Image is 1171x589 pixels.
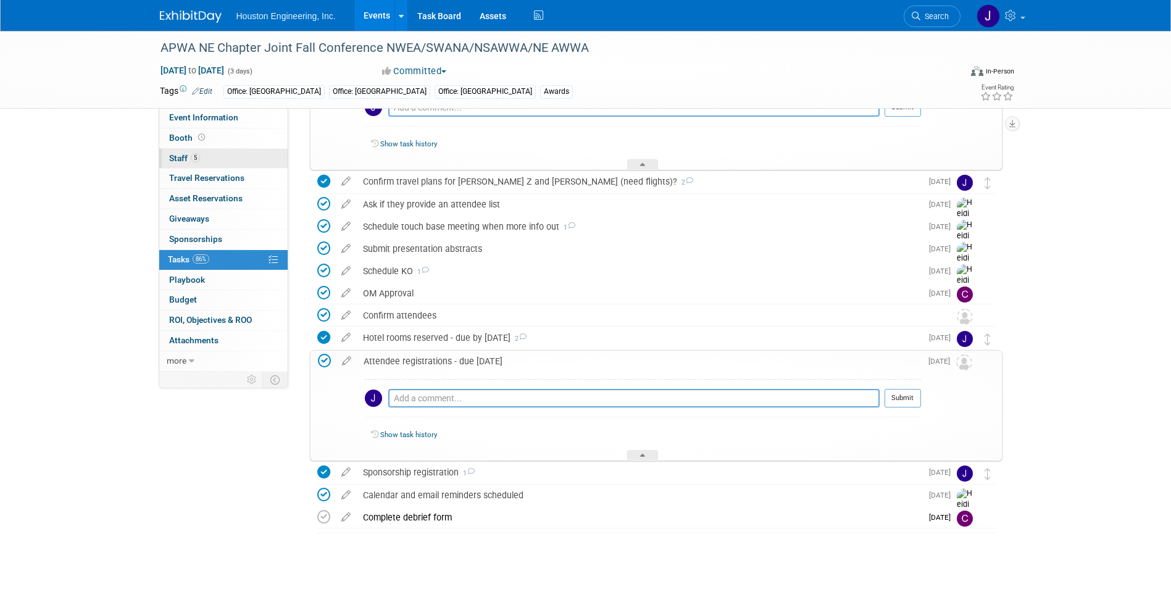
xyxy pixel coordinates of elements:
a: edit [335,467,357,478]
span: Houston Engineering, Inc. [236,11,336,21]
td: Toggle Event Tabs [262,372,288,388]
span: Search [920,12,949,21]
div: Calendar and email reminders scheduled [357,485,922,506]
button: Submit [885,389,921,407]
span: [DATE] [929,289,957,298]
i: Move task [985,333,991,345]
a: edit [335,199,357,210]
span: [DATE] [929,222,957,231]
span: [DATE] [929,491,957,499]
div: Schedule touch base meeting when more info out [357,216,922,237]
div: Hotel rooms reserved - due by [DATE] [357,327,922,348]
span: 2 [677,178,693,186]
td: Tags [160,85,212,99]
i: Move task [985,468,991,480]
a: edit [335,490,357,501]
span: Booth [169,133,207,143]
div: Schedule KO [357,261,922,282]
div: Office: [GEOGRAPHIC_DATA] [223,85,325,98]
span: Attachments [169,335,219,345]
a: Staff5 [159,149,288,169]
img: Unassigned [957,309,973,325]
span: [DATE] [929,244,957,253]
span: [DATE] [929,177,957,186]
span: ROI, Objectives & ROO [169,315,252,325]
div: Event Format [888,64,1015,83]
img: Unassigned [956,354,972,370]
img: ExhibitDay [160,10,222,23]
img: Heidi Joarnt [957,242,975,286]
a: edit [335,512,357,523]
span: Tasks [168,254,209,264]
a: Playbook [159,270,288,290]
a: edit [335,332,357,343]
img: Heidi Joarnt [957,488,975,532]
div: Attendee registrations - due [DATE] [357,351,921,372]
img: Chris Furman [957,286,973,303]
a: edit [335,221,357,232]
div: Submit presentation abstracts [357,238,922,259]
a: edit [336,356,357,367]
span: 1 [413,268,429,276]
img: Heidi Joarnt [957,264,975,308]
a: Budget [159,290,288,310]
span: 1 [459,469,475,477]
div: APWA NE Chapter Joint Fall Conference NWEA/SWANA/NSAWWA/NE AWWA [156,37,942,59]
span: 2 [510,335,527,343]
button: Committed [378,65,451,78]
span: 1 [559,223,575,232]
div: Awards [540,85,573,98]
a: Booth [159,128,288,148]
td: Personalize Event Tab Strip [241,372,263,388]
img: Jessica Lambrecht [957,331,973,347]
img: Jessica Lambrecht [957,466,973,482]
span: (3 days) [227,67,252,75]
span: Giveaways [169,214,209,223]
a: Attachments [159,331,288,351]
span: [DATE] [DATE] [160,65,225,76]
a: edit [335,288,357,299]
div: Office: [GEOGRAPHIC_DATA] [435,85,536,98]
a: Show task history [380,140,437,148]
a: Show task history [380,430,437,439]
a: Search [904,6,961,27]
span: [DATE] [929,267,957,275]
span: [DATE] [929,333,957,342]
div: Event Rating [980,85,1014,91]
div: Ask if they provide an attendee list [357,194,922,215]
div: Complete debrief form [357,507,922,528]
span: Asset Reservations [169,193,243,203]
a: ROI, Objectives & ROO [159,311,288,330]
span: 86% [193,254,209,264]
span: Booth not reserved yet [196,133,207,142]
img: Jessica Lambrecht [977,4,1000,28]
div: OM Approval [357,283,922,304]
span: to [186,65,198,75]
a: more [159,351,288,371]
a: Giveaways [159,209,288,229]
div: Sponsorship registration [357,462,922,483]
span: 5 [191,153,200,162]
span: Event Information [169,112,238,122]
span: Sponsorships [169,234,222,244]
img: Format-Inperson.png [971,66,983,76]
a: Sponsorships [159,230,288,249]
img: Heidi Joarnt [957,198,975,241]
span: more [167,356,186,366]
span: Staff [169,153,200,163]
a: Tasks86% [159,250,288,270]
span: [DATE] [929,513,957,522]
a: edit [335,243,357,254]
a: Edit [192,87,212,96]
span: [DATE] [929,468,957,477]
img: Chris Furman [957,511,973,527]
span: [DATE] [929,200,957,209]
div: Confirm travel plans for [PERSON_NAME] Z and [PERSON_NAME] (need flights)? [357,171,922,192]
a: Travel Reservations [159,169,288,188]
div: In-Person [985,67,1014,76]
a: edit [335,265,357,277]
div: Confirm attendees [357,305,932,326]
img: Jessica Lambrecht [365,390,382,407]
img: Heidi Joarnt [957,220,975,264]
a: edit [335,176,357,187]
